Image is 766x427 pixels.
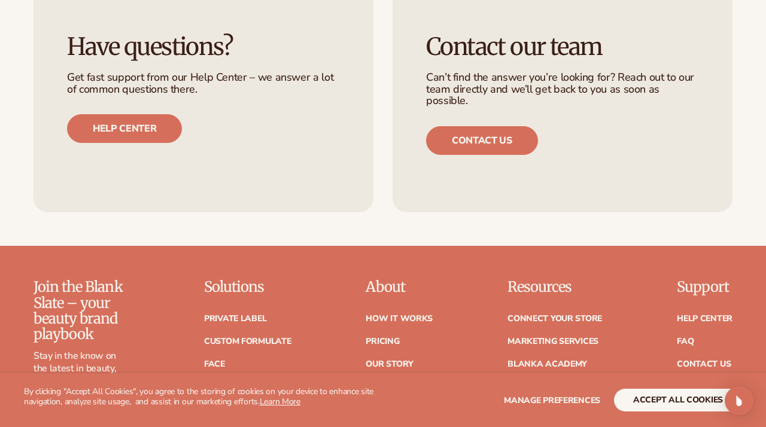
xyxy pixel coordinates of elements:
[67,33,340,60] h3: Have questions?
[507,337,598,346] a: Marketing services
[204,279,291,295] p: Solutions
[426,126,538,155] a: Contact us
[67,114,182,143] a: Help center
[677,360,731,368] a: Contact Us
[507,279,602,295] p: Resources
[24,387,383,407] p: By clicking "Accept All Cookies", you agree to the storing of cookies on your device to enhance s...
[204,337,291,346] a: Custom formulate
[507,360,587,368] a: Blanka Academy
[677,279,732,295] p: Support
[204,315,266,323] a: Private label
[67,72,340,96] p: Get fast support from our Help Center – we answer a lot of common questions there.
[366,360,413,368] a: Our Story
[677,337,694,346] a: FAQ
[426,72,699,107] p: Can’t find the answer you’re looking for? Reach out to our team directly and we’ll get back to yo...
[614,389,742,411] button: accept all cookies
[260,396,300,407] a: Learn More
[366,337,399,346] a: Pricing
[426,33,699,60] h3: Contact our team
[725,386,753,415] div: Open Intercom Messenger
[34,279,126,343] p: Join the Blank Slate – your beauty brand playbook
[507,315,602,323] a: Connect your store
[366,315,433,323] a: How It Works
[677,315,732,323] a: Help Center
[504,395,600,406] span: Manage preferences
[366,279,433,295] p: About
[34,350,126,399] p: Stay in the know on the latest in beauty, tech, startup, and business news.
[504,389,600,411] button: Manage preferences
[204,360,225,368] a: Face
